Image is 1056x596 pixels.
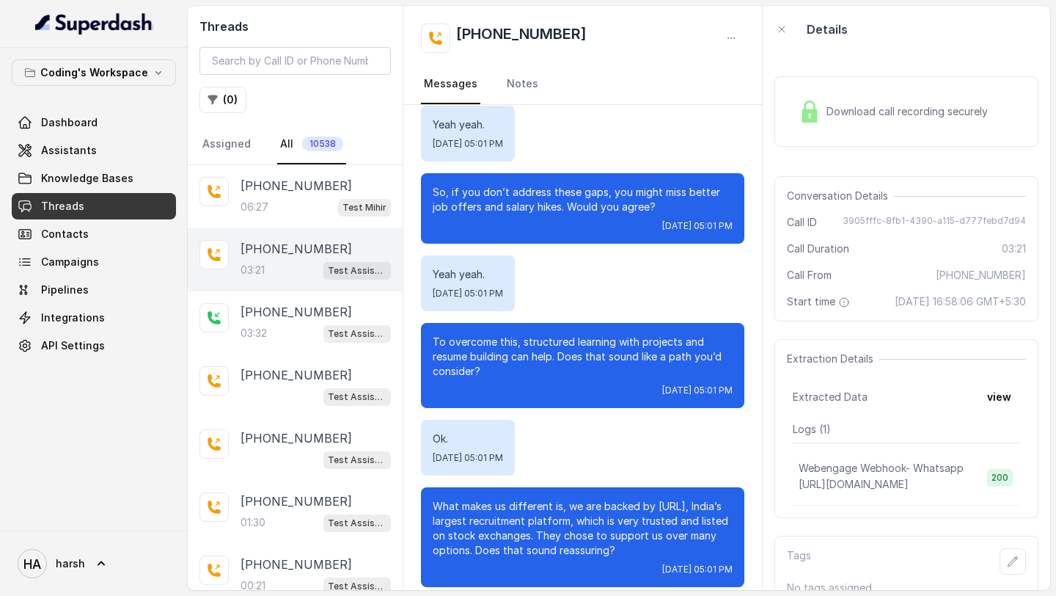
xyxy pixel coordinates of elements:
[277,125,346,164] a: All10538
[41,338,105,353] span: API Settings
[41,143,97,158] span: Assistants
[241,177,352,195] p: [PHONE_NUMBER]
[787,581,1026,595] p: No tags assigned
[199,125,254,164] a: Assigned
[895,294,1026,309] span: [DATE] 16:58:06 GMT+5:30
[662,564,733,575] span: [DATE] 05:01 PM
[421,65,744,104] nav: Tabs
[40,64,148,81] p: Coding's Workspace
[807,21,848,38] p: Details
[987,469,1013,487] span: 200
[199,125,391,164] nav: Tabs
[787,548,811,575] p: Tags
[433,432,503,446] p: Ok.
[787,294,853,309] span: Start time
[421,65,480,104] a: Messages
[662,385,733,396] span: [DATE] 05:01 PM
[328,264,386,278] p: Test Assistant- 2
[12,249,176,275] a: Campaigns
[241,366,352,384] p: [PHONE_NUMBER]
[342,200,386,215] p: Test Mihir
[787,189,894,203] span: Conversation Details
[433,138,503,150] span: [DATE] 05:01 PM
[433,335,733,379] p: To overcome this, structured learning with projects and resume building can help. Does that sound...
[826,104,994,119] span: Download call recording securely
[662,220,733,232] span: [DATE] 05:01 PM
[793,422,1020,437] p: Logs ( 1 )
[241,493,352,510] p: [PHONE_NUMBER]
[328,453,386,468] p: Test Assistant- 2
[328,327,386,341] p: Test Assistant-3
[41,171,133,186] span: Knowledge Bases
[433,117,503,132] p: Yeah yeah.
[41,199,84,214] span: Threads
[12,221,176,247] a: Contacts
[41,115,98,130] span: Dashboard
[41,310,105,325] span: Integrations
[504,65,541,104] a: Notes
[41,227,89,241] span: Contacts
[433,288,503,299] span: [DATE] 05:01 PM
[23,556,41,572] text: HA
[12,109,176,136] a: Dashboard
[433,267,503,282] p: Yeah yeah.
[12,543,176,584] a: harsh
[793,390,868,404] span: Extracted Data
[302,137,343,151] span: 10538
[35,12,153,35] img: light.svg
[241,263,265,277] p: 03:21
[12,277,176,303] a: Pipelines
[456,23,587,53] h2: [PHONE_NUMBER]
[433,185,733,214] p: So, if you don’t address these gaps, you might miss better job offers and salary hikes. Would you...
[328,579,386,594] p: Test Assistant-3
[787,352,879,366] span: Extraction Details
[12,137,176,164] a: Assistants
[787,268,832,283] span: Call From
[41,255,99,269] span: Campaigns
[433,452,503,464] span: [DATE] 05:01 PM
[799,101,821,123] img: Lock Icon
[978,384,1020,410] button: view
[241,515,265,530] p: 01:30
[199,47,391,75] input: Search by Call ID or Phone Number
[328,516,386,531] p: Test Assistant-3
[12,332,176,359] a: API Settings
[328,390,386,404] p: Test Assistant-3
[433,499,733,558] p: What makes us different is, we are backed by [URL], India’s largest recruitment platform, which i...
[241,240,352,258] p: [PHONE_NUMBER]
[787,241,849,256] span: Call Duration
[241,578,265,593] p: 00:21
[199,87,246,113] button: (0)
[799,478,909,490] span: [URL][DOMAIN_NAME]
[787,215,817,230] span: Call ID
[56,556,85,571] span: harsh
[799,461,964,476] p: Webengage Webhook- Whatsapp
[199,18,391,35] h2: Threads
[241,429,352,447] p: [PHONE_NUMBER]
[41,283,89,297] span: Pipelines
[241,556,352,573] p: [PHONE_NUMBER]
[936,268,1026,283] span: [PHONE_NUMBER]
[843,215,1026,230] span: 3905fffc-8fb1-4390-a115-d777febd7d94
[12,59,176,86] button: Coding's Workspace
[241,326,267,341] p: 03:32
[1002,241,1026,256] span: 03:21
[12,305,176,331] a: Integrations
[12,193,176,219] a: Threads
[241,200,268,214] p: 06:27
[12,165,176,192] a: Knowledge Bases
[241,303,352,321] p: [PHONE_NUMBER]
